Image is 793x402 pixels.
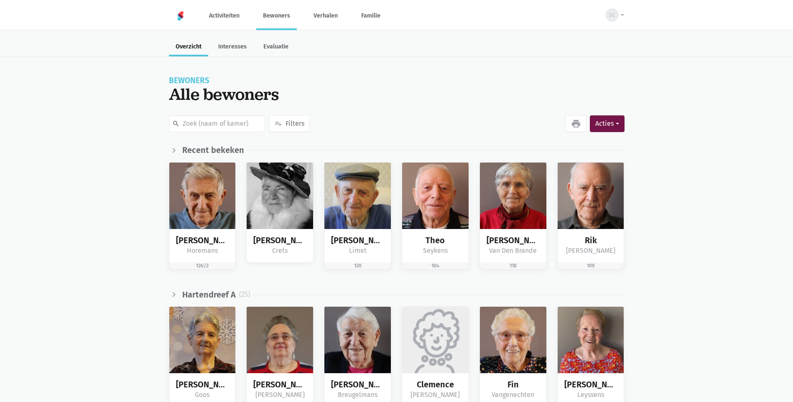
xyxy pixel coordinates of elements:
[275,120,282,127] i: playlist_add
[247,307,313,373] img: bewoner afbeelding
[487,236,540,245] div: [PERSON_NAME]
[402,162,469,270] a: bewoner afbeelding Theo Seykens 104
[402,307,469,373] img: bewoner afbeelding
[176,11,186,21] img: Home
[247,163,313,229] img: bewoner afbeelding
[253,389,306,400] div: [PERSON_NAME]
[212,38,253,56] a: Interesses
[169,115,265,132] input: Zoek (naam of kamer)
[409,389,462,400] div: [PERSON_NAME]
[331,236,384,245] div: [PERSON_NAME]
[176,236,229,245] div: [PERSON_NAME]
[409,380,462,389] div: Clemence
[564,236,617,245] div: Rik
[176,245,229,256] div: Horemans
[239,291,250,298] small: (25)
[479,162,547,270] a: bewoner afbeelding [PERSON_NAME] Van Den Brande 118
[169,145,179,155] i: chevron_right
[169,38,208,56] a: Overzicht
[564,245,617,256] div: [PERSON_NAME]
[557,162,625,270] a: bewoner afbeelding Rik [PERSON_NAME] 109
[402,163,469,229] img: bewoner afbeelding
[558,262,624,269] div: 109
[331,389,384,400] div: Breugelmans
[402,262,469,269] div: 104
[564,380,617,389] div: [PERSON_NAME]
[600,5,624,25] button: DC
[571,119,581,129] i: print
[269,115,310,132] button: playlist_addFilters
[169,262,236,269] div: 126/2
[558,163,624,229] img: bewoner afbeelding
[566,115,586,132] a: print
[487,245,540,256] div: Van Den Brande
[558,307,624,373] img: bewoner afbeelding
[480,163,546,229] img: bewoner afbeelding
[487,380,540,389] div: Fin
[202,2,246,30] a: Activiteiten
[354,2,387,30] a: Familie
[257,38,295,56] a: Evaluatie
[253,245,306,256] div: Crets
[480,307,546,373] img: bewoner afbeelding
[169,163,236,229] img: bewoner afbeelding
[169,290,179,300] i: chevron_right
[176,380,229,389] div: [PERSON_NAME]
[176,389,229,400] div: Goos
[256,2,297,30] a: Bewoners
[169,84,625,104] div: Alle bewoners
[331,380,384,389] div: [PERSON_NAME]
[409,236,462,245] div: Theo
[307,2,344,30] a: Verhalen
[609,11,615,19] span: DC
[172,120,180,127] i: search
[564,389,617,400] div: Leyssens
[169,145,244,155] a: chevron_right Recent bekeken
[324,262,391,269] div: 120
[487,389,540,400] div: Vangenechten
[253,236,306,245] div: [PERSON_NAME]
[409,245,462,256] div: Seykens
[324,162,391,270] a: bewoner afbeelding [PERSON_NAME] Limet 120
[324,307,391,373] img: bewoner afbeelding
[246,162,314,263] a: bewoner afbeelding [PERSON_NAME] Crets
[253,380,306,389] div: [PERSON_NAME]
[169,77,625,84] div: Bewoners
[169,162,236,270] a: bewoner afbeelding [PERSON_NAME] Horemans 126/2
[169,290,250,300] a: chevron_right Hartendreef A(25)
[331,245,384,256] div: Limet
[169,307,236,373] img: bewoner afbeelding
[480,262,546,269] div: 118
[590,115,624,132] button: Acties
[324,163,391,229] img: bewoner afbeelding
